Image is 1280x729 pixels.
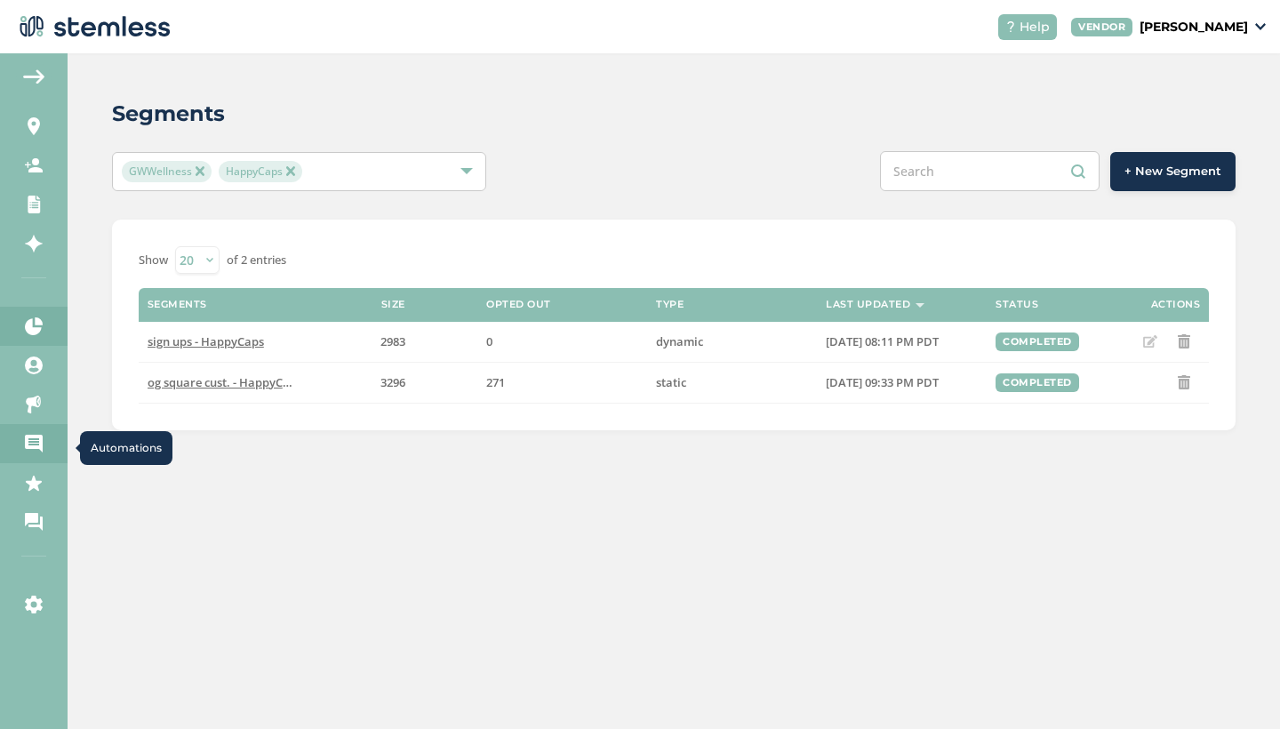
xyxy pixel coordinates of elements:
h2: Segments [112,98,225,130]
span: og square cust. - HappyCaps [148,374,302,390]
label: Last Updated [826,299,910,310]
div: completed [996,332,1079,351]
span: 0 [486,333,492,349]
input: Search [880,151,1100,191]
label: Type [656,299,684,310]
span: [DATE] 09:33 PM PDT [826,374,939,390]
label: 2983 [317,334,469,349]
label: Status [996,299,1038,310]
label: Segments [148,299,207,310]
label: sign ups - HappyCaps [148,334,300,349]
img: icon-close-accent-8a337256.svg [286,166,295,175]
button: + New Segment [1110,152,1236,191]
span: static [656,374,686,390]
span: GWWellness [122,161,212,182]
label: 271 [486,375,638,390]
div: Automations [80,431,172,465]
span: + New Segment [1124,163,1221,180]
span: dynamic [656,333,703,349]
img: icon_down-arrow-small-66adaf34.svg [1255,23,1266,30]
span: sign ups - HappyCaps [148,333,264,349]
label: of 2 entries [227,252,286,269]
img: icon-arrow-back-accent-c549486e.svg [23,69,44,84]
span: 271 [486,374,505,390]
span: Help [1020,18,1050,36]
label: 06/26/2025 08:11 PM PDT [826,334,978,349]
label: 0 [486,334,638,349]
img: icon-close-accent-8a337256.svg [196,166,204,175]
img: icon-sort-1e1d7615.svg [916,303,924,308]
label: 3296 [317,375,469,390]
p: [PERSON_NAME] [1140,18,1248,36]
label: Size [381,299,405,310]
img: icon-help-white-03924b79.svg [1005,21,1016,32]
span: 2983 [380,333,405,349]
label: dynamic [656,334,808,349]
div: VENDOR [1071,18,1132,36]
label: og square cust. - HappyCaps [148,375,300,390]
img: logo-dark-0685b13c.svg [14,9,171,44]
th: Actions [1076,288,1209,322]
span: 3296 [380,374,405,390]
iframe: Chat Widget [1191,644,1280,729]
label: 06/19/2025 09:33 PM PDT [826,375,978,390]
span: HappyCaps [219,161,302,182]
label: Opted Out [486,299,551,310]
div: completed [996,373,1079,392]
label: static [656,375,808,390]
label: Show [139,252,168,269]
span: [DATE] 08:11 PM PDT [826,333,939,349]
